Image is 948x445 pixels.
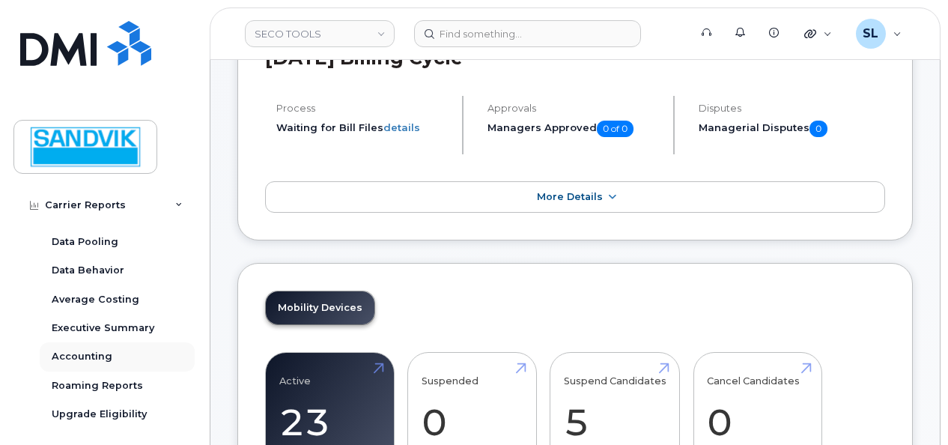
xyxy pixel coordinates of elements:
input: Find something... [414,20,641,47]
h5: Managerial Disputes [699,121,885,137]
h4: Disputes [699,103,885,114]
h4: Approvals [487,103,660,114]
h5: Managers Approved [487,121,660,137]
a: Mobility Devices [266,291,374,324]
div: Stacy Lewis [845,19,912,49]
a: SECO TOOLS [245,20,395,47]
li: Waiting for Bill Files [276,121,449,135]
span: 0 of 0 [597,121,633,137]
h4: Process [276,103,449,114]
div: Quicklinks [794,19,842,49]
span: 0 [809,121,827,137]
a: details [383,121,420,133]
span: More Details [537,191,603,202]
span: SL [863,25,878,43]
